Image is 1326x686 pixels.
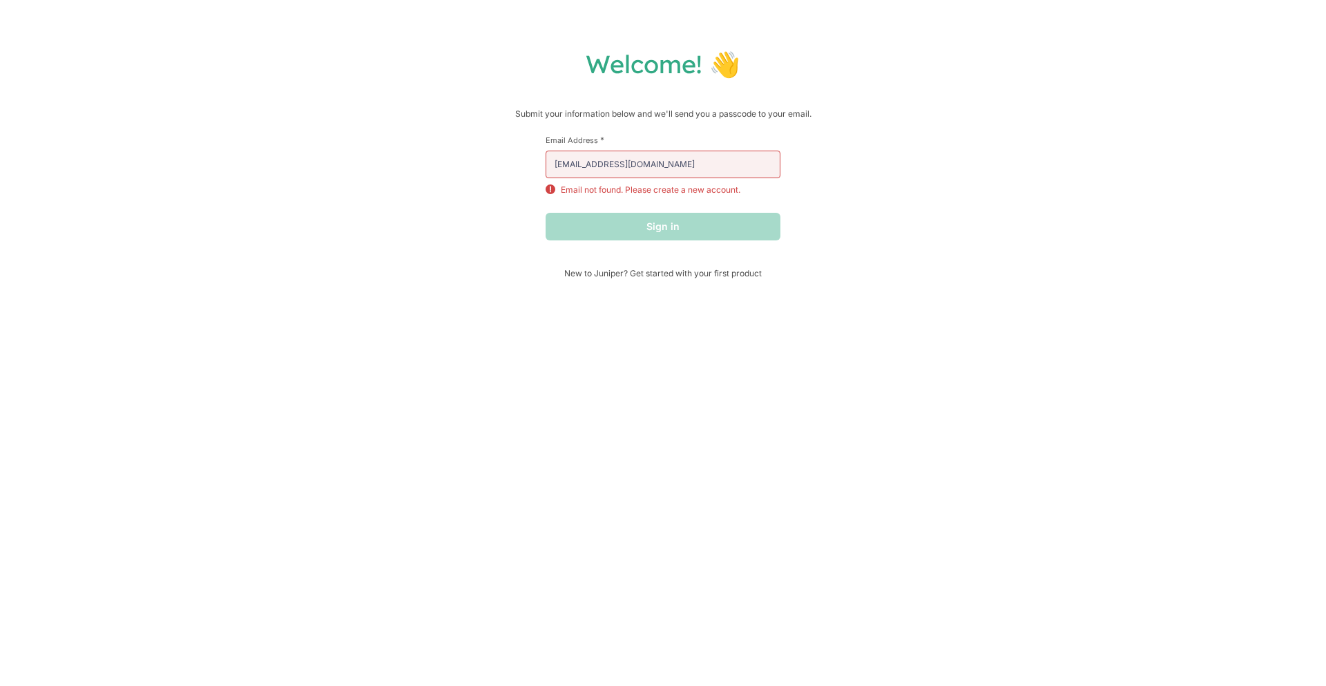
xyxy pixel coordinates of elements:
[546,268,780,278] span: New to Juniper? Get started with your first product
[14,48,1312,79] h1: Welcome! 👋
[546,135,780,145] label: Email Address
[561,184,740,196] p: Email not found. Please create a new account.
[14,107,1312,121] p: Submit your information below and we'll send you a passcode to your email.
[600,135,604,145] span: This field is required.
[546,151,780,178] input: email@example.com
